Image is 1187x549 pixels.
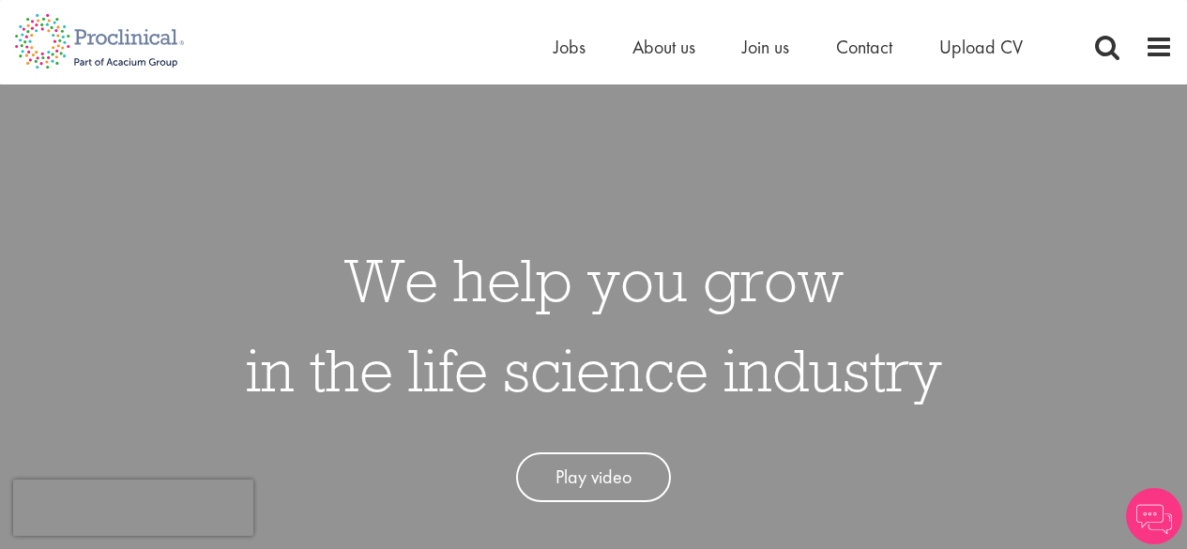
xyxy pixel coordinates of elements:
[516,452,671,502] a: Play video
[554,35,586,59] a: Jobs
[632,35,695,59] a: About us
[1126,488,1182,544] img: Chatbot
[836,35,892,59] a: Contact
[742,35,789,59] a: Join us
[939,35,1023,59] a: Upload CV
[246,235,942,415] h1: We help you grow in the life science industry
